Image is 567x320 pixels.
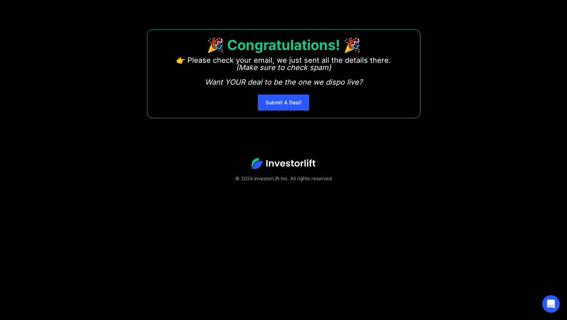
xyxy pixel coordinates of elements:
[258,95,309,111] a: Submit A Deal!
[176,57,391,86] p: 👉 Please check your email, we just sent all the details there. ‍
[26,175,541,182] div: © 2024 InvestorLift Inc. All rights reserved
[205,63,362,86] em: (Make sure to check spam) Want YOUR deal to be the one we dispo live?
[542,295,560,313] div: Open Intercom Messenger
[207,36,361,53] strong: 🎉 Congratulations! 🎉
